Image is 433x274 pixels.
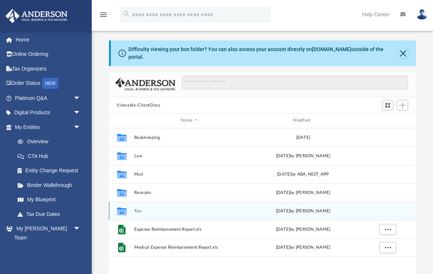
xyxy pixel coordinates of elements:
[248,171,358,177] div: [DATE] by ABA_NEST_APP
[248,152,358,159] div: [DATE] by [PERSON_NAME]
[10,149,92,163] a: CTA Hub
[10,134,92,149] a: Overview
[128,46,398,61] div: Difficulty viewing your box folder? You can also access your account directly on outside of the p...
[10,178,92,192] a: Binder Walkthrough
[134,117,244,124] div: Name
[248,134,358,141] div: [DATE]
[5,32,92,47] a: Home
[134,172,244,177] button: Mail
[361,117,413,124] div: id
[397,100,408,110] button: Add
[382,100,393,110] button: Switch to Grid View
[123,10,131,18] i: search
[5,91,92,105] a: Platinum Q&Aarrow_drop_down
[10,192,88,207] a: My Blueprint
[248,244,358,251] div: [DATE] by [PERSON_NAME]
[73,105,88,120] span: arrow_drop_down
[73,221,88,237] span: arrow_drop_down
[182,76,408,90] input: Search files and folders
[134,227,244,232] span: Expense Reimbursement Report.xls
[73,120,88,135] span: arrow_drop_down
[3,9,70,23] img: Anderson Advisors Platinum Portal
[5,105,92,120] a: Digital Productsarrow_drop_down
[117,102,160,109] button: Viewable-ClientDocs
[416,9,427,20] img: User Pic
[112,117,130,124] div: id
[398,48,408,58] button: Close
[5,76,92,91] a: Order StatusNEW
[134,154,244,158] button: Law
[134,209,244,213] button: Tax
[379,224,396,235] button: More options
[248,189,358,196] div: [DATE] by [PERSON_NAME]
[248,208,358,214] div: [DATE] by [PERSON_NAME]
[312,46,351,52] a: [DOMAIN_NAME]
[5,47,92,62] a: Online Ordering
[134,190,244,195] button: Receipts
[5,61,92,76] a: Tax Organizers
[73,91,88,106] span: arrow_drop_down
[99,14,108,19] a: menu
[5,120,92,134] a: My Entitiesarrow_drop_down
[5,221,88,245] a: My [PERSON_NAME] Teamarrow_drop_down
[42,78,58,89] div: NEW
[247,117,358,124] div: Modified
[134,245,244,250] span: Medical Expense Reimbursement Report.xls
[10,207,92,221] a: Tax Due Dates
[134,135,244,140] button: Bookkeeping
[10,163,92,178] a: Entity Change Request
[248,226,358,232] div: [DATE] by [PERSON_NAME]
[99,10,108,19] i: menu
